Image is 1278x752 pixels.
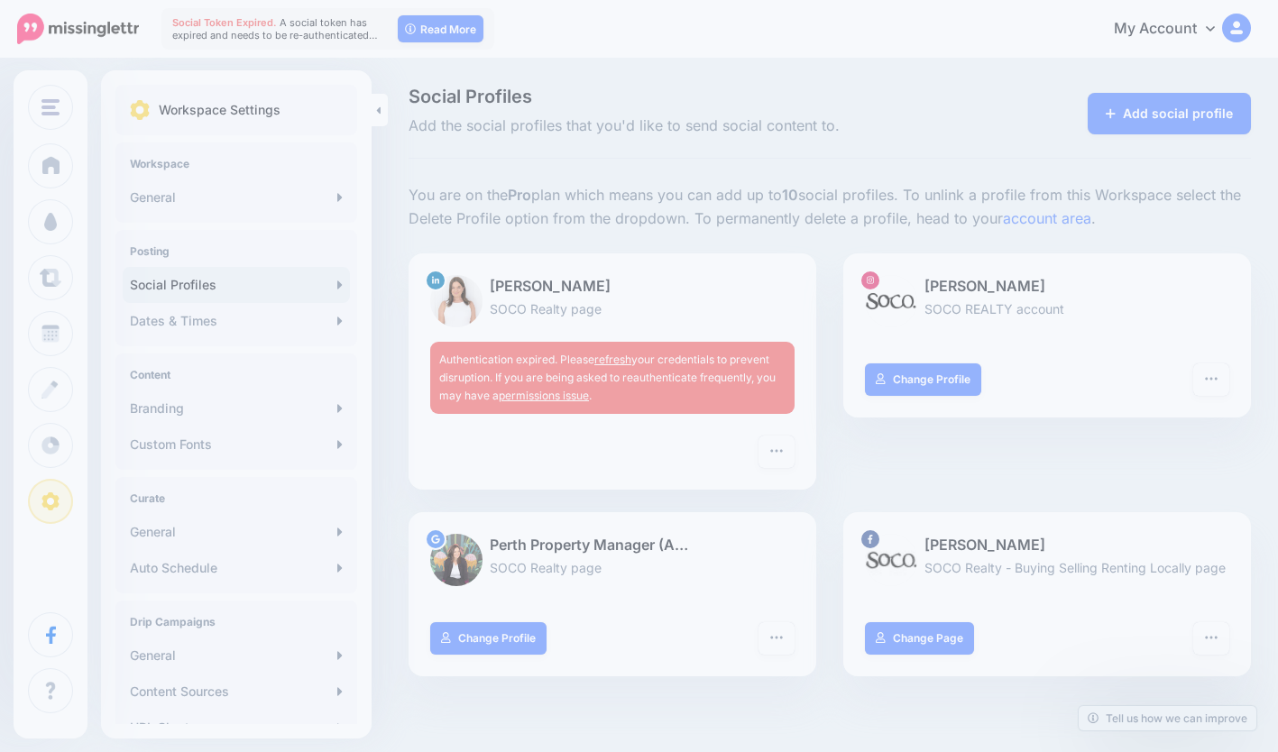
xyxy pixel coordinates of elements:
[865,534,1229,557] p: [PERSON_NAME]
[172,16,277,29] span: Social Token Expired.
[865,275,917,327] img: 164197137_918513602257435_4761511730756522423_n-bsa121940.jpg
[123,426,350,463] a: Custom Fonts
[499,389,589,402] a: permissions issue
[123,179,350,216] a: General
[1079,706,1256,730] a: Tell us how we can improve
[409,184,1251,231] p: You are on the plan which means you can add up to social profiles. To unlink a profile from this ...
[782,186,798,204] b: 10
[1088,93,1251,134] a: Add social profile
[130,615,343,628] h4: Drip Campaigns
[865,534,917,586] img: 164581468_4373535855994721_8378937785642129856_n-bsa121939.jpg
[123,550,350,586] a: Auto Schedule
[41,99,60,115] img: menu.png
[430,275,483,327] img: 1740089384544-69405.png
[865,298,1229,319] p: SOCO REALTY account
[594,353,631,366] a: refresh
[1096,7,1251,51] a: My Account
[130,244,343,258] h4: Posting
[439,353,776,402] span: Authentication expired. Please your credentials to prevent disruption. If you are being asked to ...
[123,514,350,550] a: General
[123,710,350,746] a: URL Shortener
[123,267,350,303] a: Social Profiles
[123,303,350,339] a: Dates & Times
[865,275,1229,298] p: [PERSON_NAME]
[430,557,795,578] p: SOCO Realty page
[130,157,343,170] h4: Workspace
[172,16,378,41] span: A social token has expired and needs to be re-authenticated…
[130,491,343,505] h4: Curate
[130,368,343,381] h4: Content
[130,100,150,120] img: settings.png
[123,674,350,710] a: Content Sources
[430,534,483,586] img: AGNmyxZkkcLc6M7mEOT9fKWd_UCj15EfP3oRQVod_1GKbAs96-c-69407.png
[865,557,1229,578] p: SOCO Realty - Buying Selling Renting Locally page
[409,87,961,105] span: Social Profiles
[865,622,974,655] a: Change Page
[508,186,531,204] b: Pro
[865,363,981,396] a: Change Profile
[398,15,483,42] a: Read More
[430,534,795,557] p: Perth Property Manager (A…
[123,390,350,426] a: Branding
[1003,209,1091,227] a: account area
[409,115,961,138] span: Add the social profiles that you'd like to send social content to.
[430,298,795,319] p: SOCO Realty page
[430,275,795,298] p: [PERSON_NAME]
[430,622,547,655] a: Change Profile
[159,99,280,121] p: Workspace Settings
[17,14,139,44] img: Missinglettr
[123,637,350,674] a: General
